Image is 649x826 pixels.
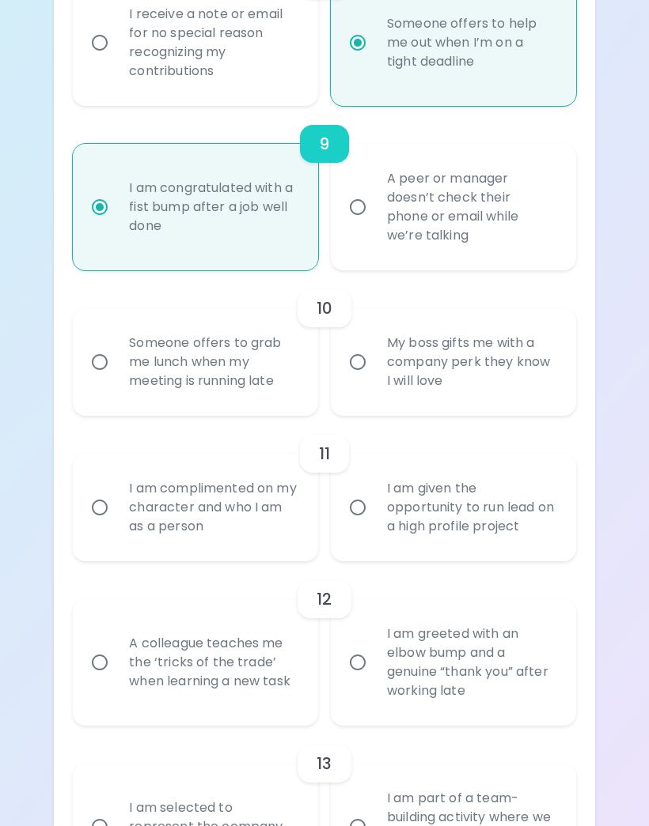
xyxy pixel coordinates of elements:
div: A colleague teaches me the ‘tricks of the trade’ when learning a new task [116,615,309,710]
h6: 10 [317,296,332,321]
h6: 12 [317,586,332,612]
div: choice-group-check [73,270,575,416]
div: My boss gifts me with a company perk they know I will love [374,315,567,409]
div: choice-group-check [73,561,575,726]
div: choice-group-check [73,106,575,270]
div: choice-group-check [73,416,575,561]
div: I am given the opportunity to run lead on a high profile project [374,460,567,555]
div: I am greeted with an elbow bump and a genuine “thank you” after working late [374,605,567,719]
div: I am congratulated with a fist bump after a job well done [116,160,309,255]
h6: 11 [319,441,330,466]
div: A peer or manager doesn’t check their phone or email while we’re talking [374,150,567,264]
h6: 9 [319,131,329,157]
div: I am complimented on my character and who I am as a person [116,460,309,555]
h6: 13 [317,751,332,776]
div: Someone offers to grab me lunch when my meeting is running late [116,315,309,409]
